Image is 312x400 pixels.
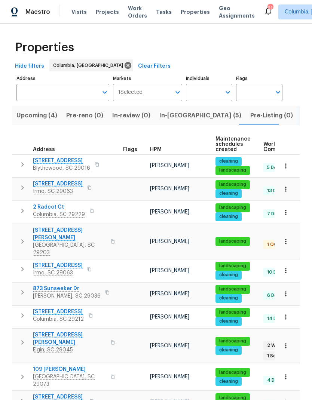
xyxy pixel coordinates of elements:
[273,87,283,98] button: Open
[118,89,143,96] span: 1 Selected
[216,213,241,220] span: cleaning
[71,8,87,16] span: Visits
[216,378,241,385] span: cleaning
[150,239,189,244] span: [PERSON_NAME]
[150,209,189,215] span: [PERSON_NAME]
[216,263,249,269] span: landscaping
[66,110,103,121] span: Pre-reno (0)
[150,268,189,273] span: [PERSON_NAME]
[216,190,241,197] span: cleaning
[264,316,288,322] span: 14 Done
[216,272,241,278] span: cleaning
[33,147,55,152] span: Address
[264,241,280,248] span: 1 QC
[181,8,210,16] span: Properties
[263,142,311,152] span: Work Order Completion
[16,76,109,81] label: Address
[216,295,241,301] span: cleaning
[264,353,284,359] span: 1 Sent
[216,238,249,244] span: landscaping
[264,269,288,276] span: 10 Done
[172,87,183,98] button: Open
[264,164,285,171] span: 5 Done
[223,87,233,98] button: Open
[135,59,174,73] button: Clear Filters
[216,309,249,316] span: landscaping
[16,110,57,121] span: Upcoming (4)
[216,347,241,353] span: cleaning
[123,147,137,152] span: Flags
[150,343,189,348] span: [PERSON_NAME]
[150,374,189,379] span: [PERSON_NAME]
[138,62,171,71] span: Clear Filters
[267,4,273,12] div: 21
[53,62,126,69] span: Columbia, [GEOGRAPHIC_DATA]
[15,44,74,51] span: Properties
[216,167,249,173] span: landscaping
[150,163,189,168] span: [PERSON_NAME]
[264,292,286,299] span: 6 Done
[216,181,249,188] span: landscaping
[216,204,249,211] span: landscaping
[49,59,133,71] div: Columbia, [GEOGRAPHIC_DATA]
[150,147,162,152] span: HPM
[128,4,147,19] span: Work Orders
[236,76,282,81] label: Flags
[159,110,241,121] span: In-[GEOGRAPHIC_DATA] (5)
[250,110,293,121] span: Pre-Listing (0)
[96,8,119,16] span: Projects
[264,377,286,384] span: 4 Done
[186,76,232,81] label: Individuals
[113,76,183,81] label: Markets
[150,291,189,296] span: [PERSON_NAME]
[216,338,249,344] span: landscaping
[264,211,286,217] span: 7 Done
[216,158,241,164] span: cleaning
[219,4,255,19] span: Geo Assignments
[100,87,110,98] button: Open
[112,110,150,121] span: In-review (0)
[216,286,249,292] span: landscaping
[25,8,50,16] span: Maestro
[12,59,47,73] button: Hide filters
[156,9,172,15] span: Tasks
[150,314,189,320] span: [PERSON_NAME]
[216,369,249,376] span: landscaping
[150,186,189,191] span: [PERSON_NAME]
[264,342,282,349] span: 2 WIP
[215,136,251,152] span: Maintenance schedules created
[15,62,44,71] span: Hide filters
[216,318,241,324] span: cleaning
